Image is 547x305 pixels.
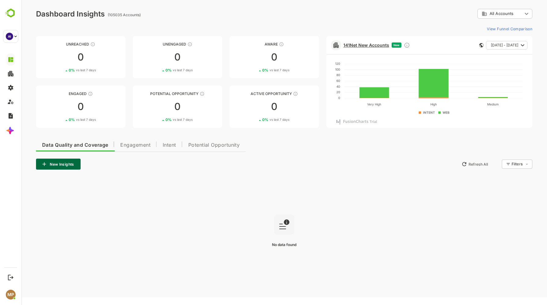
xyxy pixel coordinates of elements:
[208,36,298,78] a: AwareThese accounts have just entered the buying cycle and need further nurturing00%vs last 7 days
[15,91,104,96] div: Engaged
[315,85,319,88] text: 40
[258,42,263,47] div: These accounts have just entered the buying cycle and need further nurturing
[3,7,19,19] img: BambooboxLogoMark.f1c84d78b4c51b1a7b5f700c9845e183.svg
[466,102,477,106] text: Medium
[67,91,71,96] div: These accounts are warm, further nurturing would qualify them to MQAs
[409,102,415,106] text: High
[15,102,104,112] div: 0
[21,143,87,148] span: Data Quality and Coverage
[86,13,121,17] ag: (105035 Accounts)
[6,273,15,281] button: Logout
[47,117,74,122] div: 0 %
[241,117,268,122] div: 0 %
[144,117,171,122] div: 0 %
[490,159,511,170] div: Filters
[469,41,497,49] span: [DATE] - [DATE]
[144,68,171,72] div: 0 %
[111,42,201,46] div: Unengaged
[456,8,511,20] div: All Accounts
[468,11,492,16] span: All Accounts
[208,91,298,96] div: Active Opportunity
[208,86,298,128] a: Active OpportunityThese accounts have open opportunities which might be at any of the Sales Stage...
[111,91,201,96] div: Potential Opportunity
[465,41,506,50] button: [DATE] - [DATE]
[99,143,129,148] span: Engagement
[317,96,319,100] text: 0
[315,90,319,94] text: 20
[372,43,378,47] span: New
[55,117,74,122] span: vs last 7 days
[15,52,104,62] div: 0
[382,42,389,48] div: Discover new ICP-fit accounts showing engagement — via intent surges, anonymous website visits, L...
[460,11,501,17] div: All Accounts
[346,102,360,106] text: Very High
[151,117,171,122] span: vs last 7 days
[458,43,462,47] div: This card does not support filter and segments
[314,68,319,71] text: 100
[248,68,268,72] span: vs last 7 days
[141,143,155,148] span: Intent
[6,290,16,299] div: MP
[208,42,298,46] div: Aware
[315,73,319,77] text: 80
[178,91,183,96] div: These accounts are MQAs and can be passed on to Inside Sales
[15,36,104,78] a: UnreachedThese accounts have not been engaged with for a defined time period00%vs last 7 days
[151,68,171,72] span: vs last 7 days
[241,68,268,72] div: 0 %
[437,159,469,169] button: Refresh All
[208,102,298,112] div: 0
[15,86,104,128] a: EngagedThese accounts are warm, further nurturing would qualify them to MQAs00%vs last 7 days
[15,42,104,46] div: Unreached
[111,52,201,62] div: 0
[251,242,275,247] span: No data found
[463,24,511,34] button: View Funnel Comparison
[272,91,277,96] div: These accounts have open opportunities which might be at any of the Sales Stages
[15,9,83,18] div: Dashboard Insights
[166,42,171,47] div: These accounts have not shown enough engagement and need nurturing
[315,79,319,83] text: 60
[111,102,201,112] div: 0
[6,33,13,40] div: AI
[322,42,368,48] a: 141Net New Accounts
[55,68,74,72] span: vs last 7 days
[69,42,74,47] div: These accounts have not been engaged with for a defined time period
[167,143,219,148] span: Potential Opportunity
[111,86,201,128] a: Potential OpportunityThese accounts are MQAs and can be passed on to Inside Sales00%vs last 7 days
[422,111,429,114] text: WEB
[47,68,74,72] div: 0 %
[248,117,268,122] span: vs last 7 days
[314,62,319,65] text: 120
[111,36,201,78] a: UnengagedThese accounts have not shown enough engagement and need nurturing00%vs last 7 days
[490,162,501,166] div: Filters
[208,52,298,62] div: 0
[15,159,59,170] button: New Insights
